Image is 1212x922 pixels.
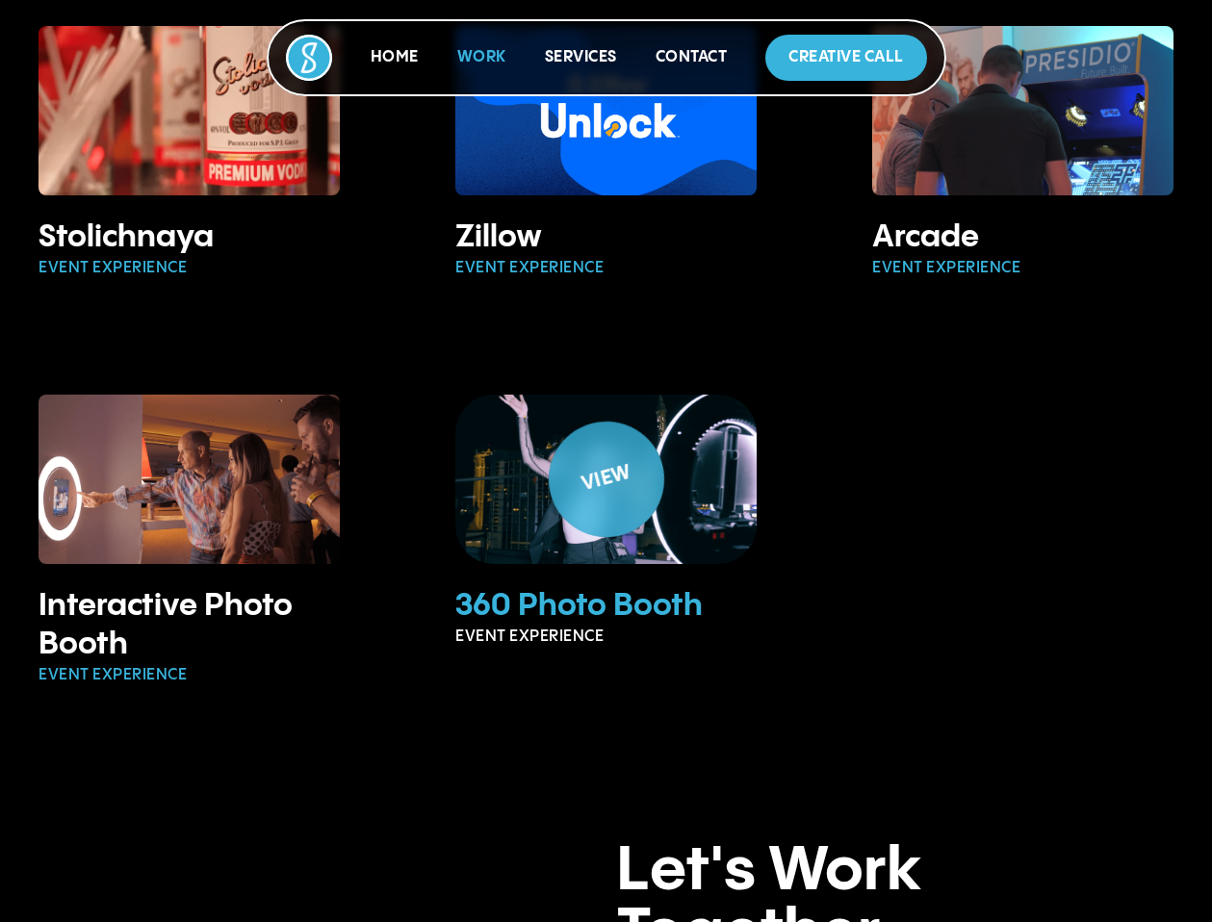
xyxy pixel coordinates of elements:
[455,26,757,280] a: ZillowEvent Experience
[656,49,728,65] a: Contact
[39,256,340,279] p: Event Experience
[455,218,757,256] h3: Zillow
[872,218,1173,256] h3: Arcade
[455,256,757,279] p: Event Experience
[39,26,340,280] a: StolichnayaEvent Experience
[455,395,757,649] a: View360 Photo BoothEvent Experience
[371,49,419,65] a: Home
[545,49,617,65] a: Services
[455,587,757,626] h3: 360 Photo Booth
[39,587,340,664] h3: Interactive Photo Booth
[788,46,904,69] p: Creative Call
[457,49,506,65] a: Work
[286,35,332,81] img: Socialure Logo
[39,218,340,256] h3: Stolichnaya
[39,664,340,687] p: Event Experience
[872,26,1173,280] a: ArcadeEvent Experience
[39,395,340,687] a: Interactive Photo BoothEvent Experience
[872,256,1173,279] p: Event Experience
[455,626,757,649] p: Event Experience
